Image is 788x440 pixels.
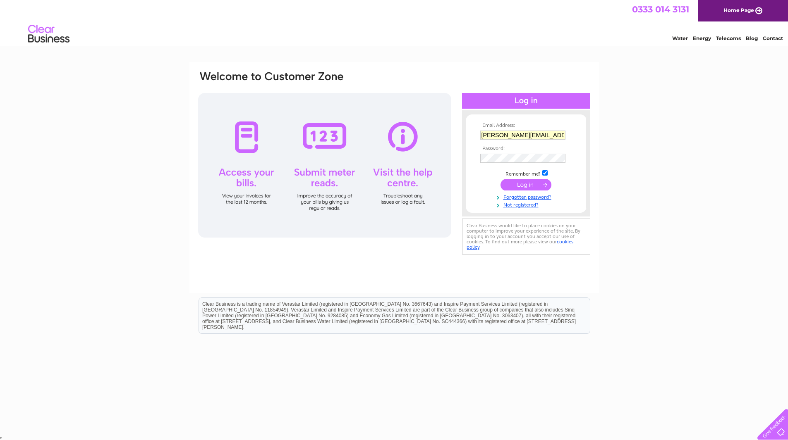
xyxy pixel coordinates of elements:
a: 0333 014 3131 [632,4,689,14]
a: cookies policy [467,239,573,250]
a: Not registered? [480,200,574,208]
th: Password: [478,146,574,152]
a: Contact [763,35,783,41]
div: Clear Business would like to place cookies on your computer to improve your experience of the sit... [462,219,590,254]
a: Energy [693,35,711,41]
a: Forgotten password? [480,193,574,200]
td: Remember me? [478,169,574,177]
div: Clear Business is a trading name of Verastar Limited (registered in [GEOGRAPHIC_DATA] No. 3667643... [199,5,590,40]
th: Email Address: [478,123,574,128]
input: Submit [501,179,551,190]
img: logo.png [28,21,70,47]
a: Water [672,35,688,41]
a: Blog [746,35,758,41]
a: Telecoms [716,35,741,41]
